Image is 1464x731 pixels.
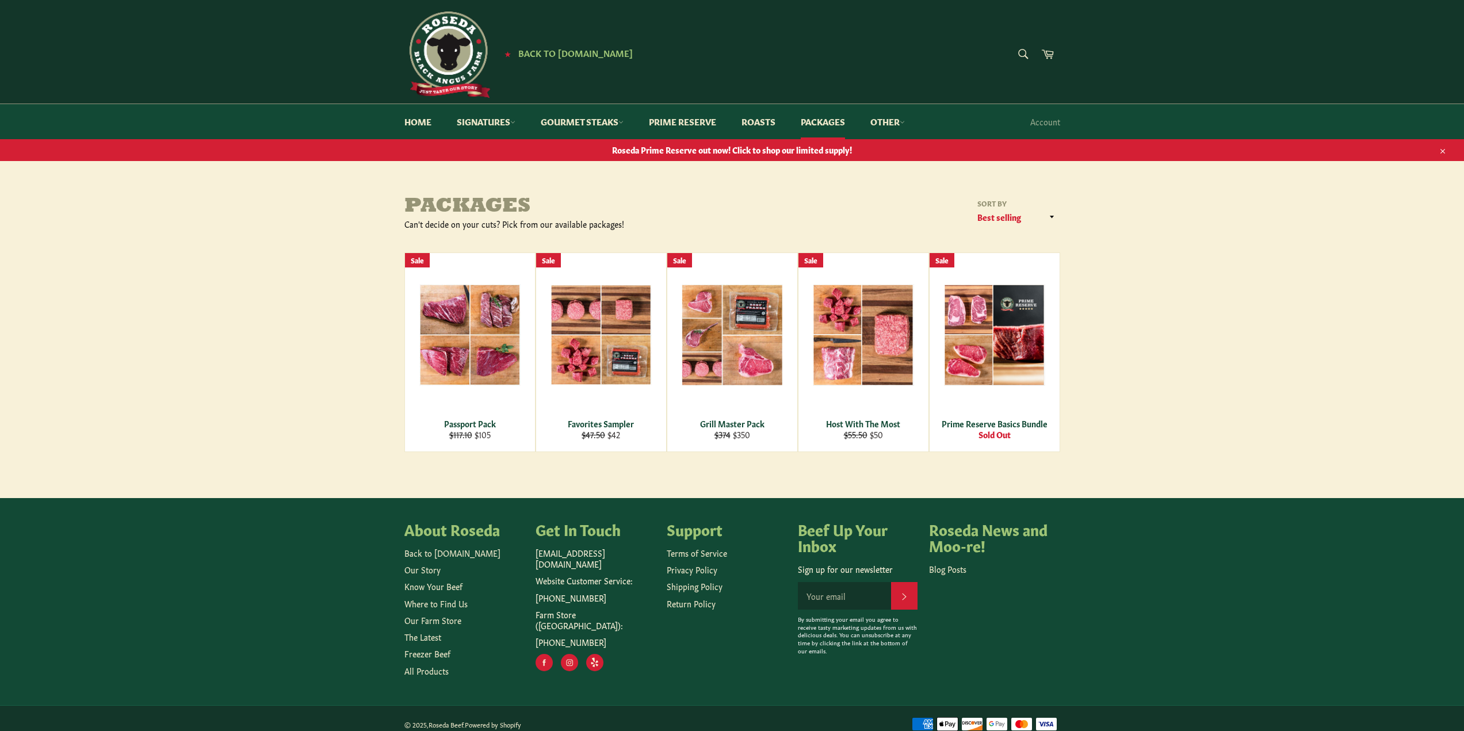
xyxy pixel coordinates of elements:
[529,104,635,139] a: Gourmet Steaks
[859,104,916,139] a: Other
[936,429,1052,440] div: Sold Out
[667,564,717,575] a: Privacy Policy
[536,609,655,632] p: Farm Store ([GEOGRAPHIC_DATA]):
[404,521,524,537] h4: About Roseda
[674,418,790,429] div: Grill Master Pack
[798,253,823,267] div: Sale
[667,547,727,558] a: Terms of Service
[536,592,655,603] p: [PHONE_NUMBER]
[404,252,536,452] a: Passport Pack Passport Pack $117.10 $105
[504,49,511,58] span: ★
[536,253,561,267] div: Sale
[419,284,521,385] img: Passport Pack
[813,284,914,386] img: Host With The Most
[404,614,461,626] a: Our Farm Store
[499,49,633,58] a: ★ Back to [DOMAIN_NAME]
[429,720,463,729] a: Roseda Beef
[412,429,528,440] div: $105
[1025,105,1066,139] a: Account
[412,418,528,429] div: Passport Pack
[536,548,655,570] p: [EMAIL_ADDRESS][DOMAIN_NAME]
[974,198,1060,208] label: Sort by
[543,429,659,440] div: $42
[536,521,655,537] h4: Get In Touch
[798,582,891,610] input: Your email
[929,521,1049,553] h4: Roseda News and Moo-re!
[929,563,966,575] a: Blog Posts
[404,580,462,592] a: Know Your Beef
[667,521,786,537] h4: Support
[393,104,443,139] a: Home
[404,720,521,729] small: © 2025, .
[465,720,521,729] a: Powered by Shopify
[667,253,692,267] div: Sale
[445,104,527,139] a: Signatures
[674,429,790,440] div: $350
[536,252,667,452] a: Favorites Sampler Favorites Sampler $47.50 $42
[404,648,450,659] a: Freezer Beef
[805,418,921,429] div: Host With The Most
[805,429,921,440] div: $50
[404,12,491,98] img: Roseda Beef
[637,104,728,139] a: Prime Reserve
[667,252,798,452] a: Grill Master Pack Grill Master Pack $374 $350
[944,284,1045,386] img: Prime Reserve Basics Bundle
[798,521,918,553] h4: Beef Up Your Inbox
[405,253,430,267] div: Sale
[404,598,468,609] a: Where to Find Us
[930,253,954,267] div: Sale
[844,428,867,440] s: $55.50
[404,547,500,558] a: Back to [DOMAIN_NAME]
[798,615,918,655] p: By submitting your email you agree to receive tasty marketing updates from us with delicious deal...
[536,637,655,648] p: [PHONE_NUMBER]
[404,665,449,676] a: All Products
[582,428,605,440] s: $47.50
[536,575,655,586] p: Website Customer Service:
[404,631,441,642] a: The Latest
[667,580,723,592] a: Shipping Policy
[518,47,633,59] span: Back to [DOMAIN_NAME]
[798,564,918,575] p: Sign up for our newsletter
[551,285,652,385] img: Favorites Sampler
[667,598,716,609] a: Return Policy
[404,564,441,575] a: Our Story
[543,418,659,429] div: Favorites Sampler
[730,104,787,139] a: Roasts
[714,428,731,440] s: $374
[404,196,732,219] h1: Packages
[682,284,783,386] img: Grill Master Pack
[936,418,1052,429] div: Prime Reserve Basics Bundle
[404,219,732,229] div: Can't decide on your cuts? Pick from our available packages!
[449,428,472,440] s: $117.10
[789,104,857,139] a: Packages
[929,252,1060,452] a: Prime Reserve Basics Bundle Prime Reserve Basics Bundle Sold Out
[798,252,929,452] a: Host With The Most Host With The Most $55.50 $50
